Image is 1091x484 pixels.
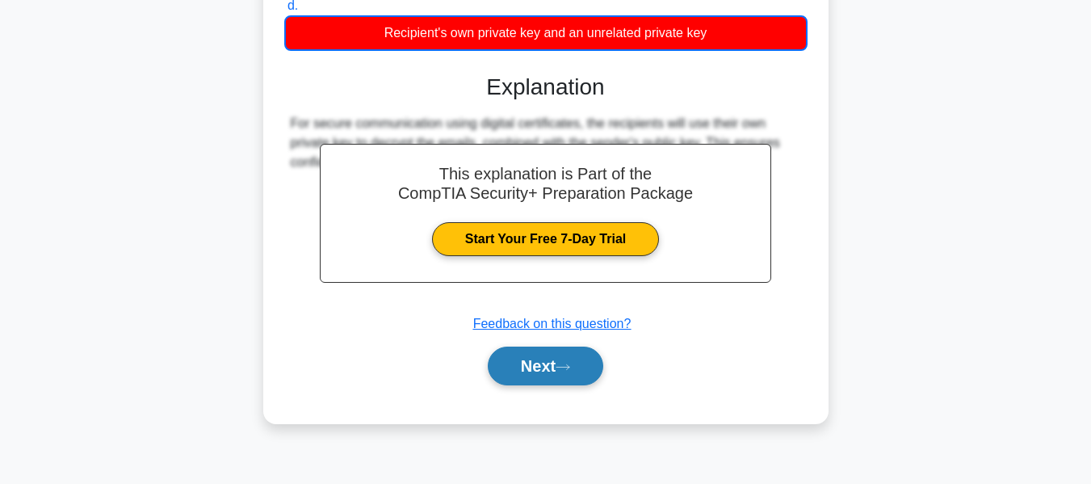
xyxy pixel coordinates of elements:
a: Start Your Free 7-Day Trial [432,222,659,256]
div: For secure communication using digital certificates, the recipients will use their own private ke... [291,114,801,172]
h3: Explanation [294,74,798,101]
button: Next [488,347,603,385]
div: Recipient's own private key and an unrelated private key [284,15,808,51]
a: Feedback on this question? [473,317,632,330]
